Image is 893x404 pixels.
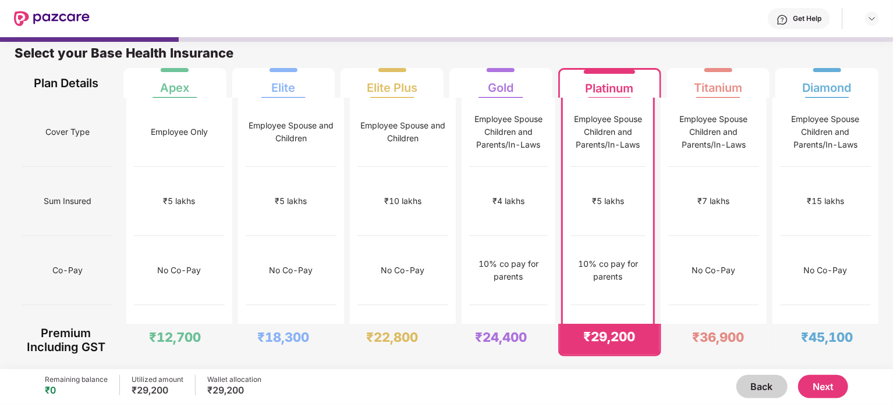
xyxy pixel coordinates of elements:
[570,258,646,283] div: 10% co pay for parents
[151,126,208,138] div: Employee Only
[801,329,853,345] div: ₹45,100
[780,113,871,151] div: Employee Spouse Children and Parents/In-Laws
[52,259,83,281] span: Co-Pay
[384,195,421,208] div: ₹10 lakhs
[694,71,742,95] div: Titanium
[367,71,417,95] div: Elite Plus
[570,113,646,151] div: Employee Spouse Children and Parents/In-Laws
[366,329,418,345] div: ₹22,800
[275,195,307,208] div: ₹5 lakhs
[132,375,183,384] div: Utilized amount
[488,71,513,95] div: Gold
[271,71,295,95] div: Elite
[592,195,624,208] div: ₹5 lakhs
[246,119,336,145] div: Employee Spouse and Children
[158,264,201,277] div: No Co-Pay
[22,324,110,356] div: Premium Including GST
[15,45,878,68] div: Select your Base Health Insurance
[586,72,634,95] div: Platinum
[45,384,108,396] div: ₹0
[492,195,525,208] div: ₹4 lakhs
[736,375,788,398] button: Back
[668,113,759,151] div: Employee Spouse Children and Parents/In-Laws
[381,264,425,277] div: No Co-Pay
[45,375,108,384] div: Remaining balance
[475,329,527,345] div: ₹24,400
[469,258,548,283] div: 10% co pay for parents
[692,264,736,277] div: No Co-Pay
[793,14,821,23] div: Get Help
[804,264,848,277] div: No Co-Pay
[207,384,261,396] div: ₹29,200
[698,195,730,208] div: ₹7 lakhs
[45,121,90,143] span: Cover Type
[14,11,90,26] img: New Pazcare Logo
[22,68,110,98] div: Plan Details
[867,14,877,23] img: svg+xml;base64,PHN2ZyBpZD0iRHJvcGRvd24tMzJ4MzIiIHhtbG5zPSJodHRwOi8vd3d3LnczLm9yZy8yMDAwL3N2ZyIgd2...
[798,375,848,398] button: Next
[807,195,844,208] div: ₹15 lakhs
[469,113,548,151] div: Employee Spouse Children and Parents/In-Laws
[584,328,636,345] div: ₹29,200
[132,384,183,396] div: ₹29,200
[270,264,313,277] div: No Co-Pay
[164,195,196,208] div: ₹5 lakhs
[803,71,852,95] div: Diamond
[207,375,261,384] div: Wallet allocation
[777,14,788,26] img: svg+xml;base64,PHN2ZyBpZD0iSGVscC0zMngzMiIgeG1sbnM9Imh0dHA6Ly93d3cudzMub3JnLzIwMDAvc3ZnIiB3aWR0aD...
[44,190,91,212] span: Sum Insured
[149,329,201,345] div: ₹12,700
[160,71,189,95] div: Apex
[357,119,448,145] div: Employee Spouse and Children
[692,329,744,345] div: ₹36,900
[257,329,309,345] div: ₹18,300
